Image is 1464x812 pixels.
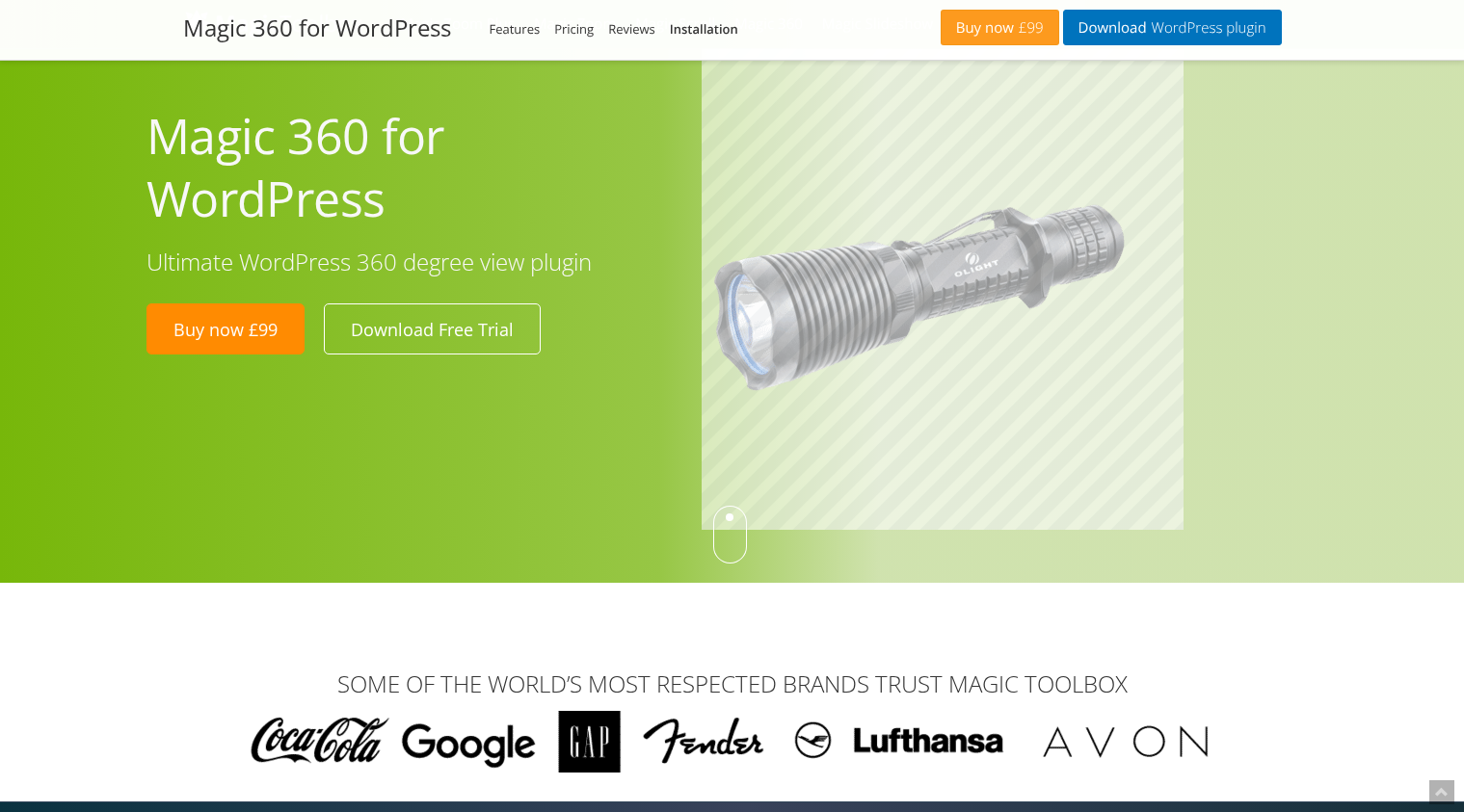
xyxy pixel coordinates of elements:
h3: SOME OF THE WORLD’S MOST RESPECTED BRANDS TRUST MAGIC TOOLBOX [183,671,1282,696]
a: Download Free Trial [324,303,541,354]
a: Buy now £99 [146,303,305,354]
a: Installation [670,20,738,38]
a: DownloadWordPress plugin [1063,10,1282,45]
h3: Ultimate WordPress 360 degree view plugin [146,249,673,275]
h1: Magic 360 for WordPress [146,105,673,230]
span: WordPress plugin [1147,20,1266,36]
a: Buy now£99 [941,10,1059,45]
a: Features [490,20,541,38]
span: £99 [1014,20,1044,36]
img: Magic Toolbox Customers [239,711,1226,773]
a: Pricing [554,20,594,38]
a: Reviews [608,20,655,38]
h2: Magic 360 for WordPress [183,14,451,42]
